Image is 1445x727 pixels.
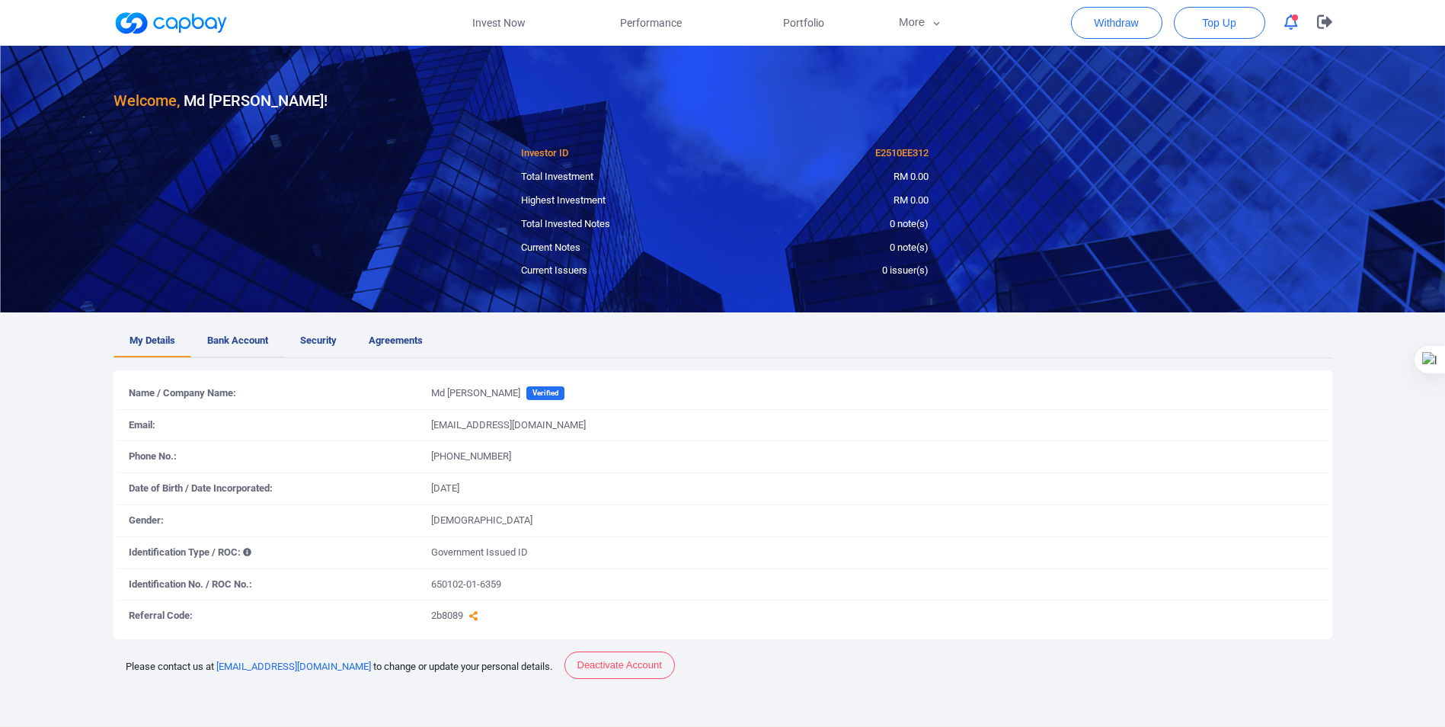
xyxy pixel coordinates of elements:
h3: Md [PERSON_NAME] ! [113,88,328,113]
button: Deactivate Account [564,652,675,679]
span: Performance [620,14,682,31]
button: Top Up [1174,7,1265,39]
span: 0 issuer(s) [882,264,929,276]
p: Name / Company Name: [129,386,409,402]
div: Highest Investment [510,193,725,209]
p: Date of Birth / Date Incorporated: [129,481,409,497]
span: Welcome, [113,91,180,110]
span: RM 0.00 [894,194,929,206]
div: E2510EE312 [724,146,940,162]
span: Verified [526,386,564,400]
div: Investor ID [510,146,725,162]
span: 0 note(s) [890,242,929,253]
p: [PHONE_NUMBER] [431,449,1317,465]
p: [DEMOGRAPHIC_DATA] [431,513,1317,529]
p: 650102-01-6359 [431,577,1317,593]
p: Email: [129,418,409,434]
p: Identification No. / ROC No.: [129,577,409,593]
p: Phone No.: [129,449,409,465]
span: Security [300,333,337,349]
p: Government Issued ID [431,545,1317,561]
p: 2b8089 [431,608,1317,624]
div: Current Notes [510,240,725,256]
p: Md [PERSON_NAME] [431,386,520,402]
span: Agreements [369,333,423,349]
span: My Details [129,333,175,349]
div: Total Invested Notes [510,216,725,232]
span: RM 0.00 [894,171,929,182]
p: Identification Type / ROC: [129,545,409,561]
p: Gender: [129,513,409,529]
div: Total Investment [510,169,725,185]
a: [EMAIL_ADDRESS][DOMAIN_NAME] [216,661,371,672]
p: [DATE] [431,481,1317,497]
span: Bank Account [207,333,268,349]
p: Referral Code: [129,608,409,624]
button: Withdraw [1071,7,1162,39]
span: Portfolio [783,14,824,31]
div: Current Issuers [510,263,725,279]
span: Top Up [1202,15,1236,30]
div: Please contact us at to change or update your personal details. [113,647,564,687]
p: [EMAIL_ADDRESS][DOMAIN_NAME] [431,418,1317,434]
span: 0 note(s) [890,218,929,229]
